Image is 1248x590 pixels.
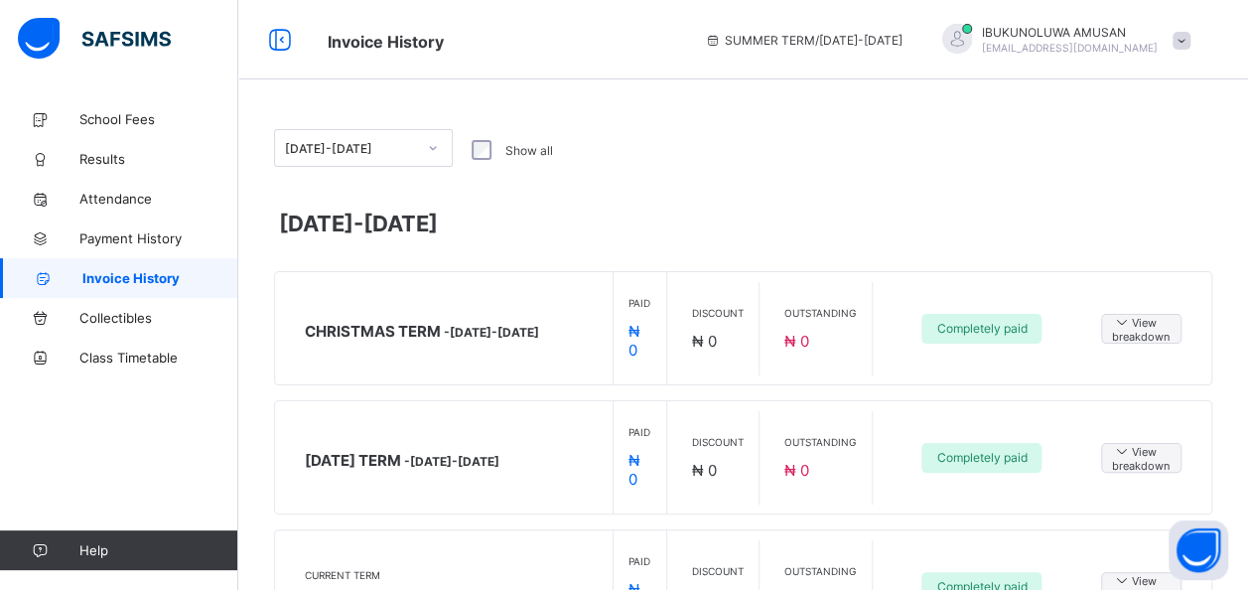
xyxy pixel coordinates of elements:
[784,307,856,319] span: Outstanding
[628,297,651,309] span: Paid
[692,436,744,448] span: Discount
[784,332,809,351] span: ₦ 0
[305,569,603,581] span: Current Term
[505,143,553,158] label: Show all
[784,565,856,577] span: Outstanding
[79,151,238,167] span: Results
[982,25,1158,40] span: IBUKUNOLUWA AMUSAN
[79,111,238,127] span: School Fees
[692,332,717,351] span: ₦ 0
[444,325,539,340] span: - [DATE]-[DATE]
[79,310,238,326] span: Collectibles
[305,451,499,470] span: [DATE] TERM
[1169,520,1228,580] button: Open asap
[692,565,744,577] span: Discount
[692,307,744,319] span: Discount
[628,426,651,438] span: Paid
[784,436,856,448] span: Outstanding
[922,24,1200,57] div: IBUKUNOLUWAAMUSAN
[79,542,237,558] span: Help
[1112,442,1132,459] i: arrow
[628,555,651,567] span: Paid
[936,450,1027,465] span: Completely paid
[328,32,444,52] span: School Fees
[1112,442,1171,473] span: View breakdown
[1112,313,1132,330] i: arrow
[18,18,171,60] img: safsims
[1112,313,1171,344] span: View breakdown
[79,191,238,207] span: Attendance
[82,270,238,286] span: Invoice History
[628,451,640,489] span: ₦ 0
[279,211,438,236] span: [DATE]-[DATE]
[305,322,539,341] span: CHRISTMAS TERM
[982,42,1158,54] span: [EMAIL_ADDRESS][DOMAIN_NAME]
[705,33,902,48] span: session/term information
[1112,571,1132,588] i: arrow
[79,350,238,366] span: Class Timetable
[628,322,640,360] span: ₦ 0
[692,461,717,480] span: ₦ 0
[79,230,238,246] span: Payment History
[404,454,499,469] span: - [DATE]-[DATE]
[936,321,1027,336] span: Completely paid
[784,461,809,480] span: ₦ 0
[285,141,416,156] div: [DATE]-[DATE]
